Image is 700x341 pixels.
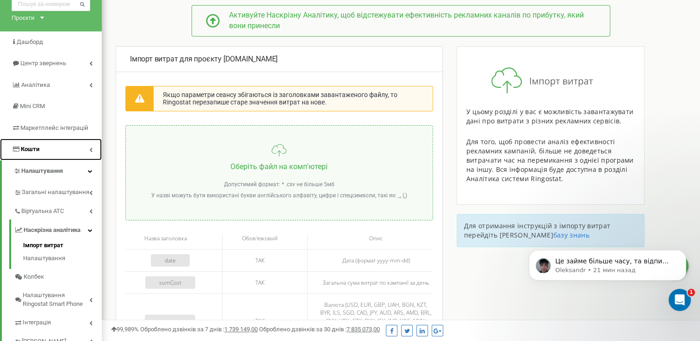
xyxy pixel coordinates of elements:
div: У цьому розділі у вас є можливість завантажувати дані про витрати з різних рекламних сервісів. [466,107,635,126]
span: Аналiтика [21,81,50,88]
span: Загальна сума витрат по кампанії за день [322,279,429,286]
span: Налаштування [21,167,63,174]
div: Для того, щоб провести аналіз ефективності рекламних кампаній, більше не доведеться витрачати час... [466,137,635,183]
a: Імпорт витрат [23,241,102,252]
span: 99,989% [111,326,139,333]
span: Загальні налаштування [22,188,89,197]
span: Mini CRM [20,103,45,110]
a: Наскрізна аналітика [14,219,102,238]
span: Оброблено дзвінків за 7 днів : [140,326,258,333]
span: Оброблено дзвінків за 30 днів : [259,326,380,333]
a: Налаштування [23,252,102,263]
span: Дашборд [17,38,43,45]
p: Для отримання інструкцій з імпорту витрат перейдіть [PERSON_NAME] [464,221,637,240]
span: Дата (формат yyyy-mm-dd) [342,256,410,264]
div: currency [145,315,195,327]
u: 1 739 149,00 [224,326,258,333]
span: Центр звернень [20,60,66,67]
a: Інтеграція [14,312,102,331]
span: 1 [688,289,695,296]
u: 7 835 073,00 [347,326,380,333]
span: Віртуальна АТС [21,207,64,216]
a: Загальні налаштування [14,182,102,201]
div: Активуйте Наскрізну Аналітику, щоб відстежувати ефективність рекламних каналів по прибутку, який ... [220,10,596,31]
span: ТАК [255,256,265,264]
a: Колбек [14,269,102,285]
iframe: Intercom notifications сообщение [515,231,700,316]
span: Колбек [24,273,44,281]
span: Кошти [21,146,39,152]
span: Якщо параметри сеансу збігаються із заголовками завантаженого файлу, то Ringostat перезапише стар... [163,91,397,106]
span: Обов'язковий [242,234,278,242]
span: Валюта (USD, EUR, GBP, UAH, BGN, KZT, BYR, ILS, SGD, CAD, JPY, AUD, ARS, AMD, BRL, CNY, HRK, CZK,... [319,301,433,341]
div: sumCost [145,276,195,289]
span: Інтеграція [23,318,51,327]
span: Наскрізна аналітика [24,226,81,235]
span: Назва заголовка [144,234,187,242]
img: image [491,65,609,96]
p: Імпорт витрат для проєкту [DOMAIN_NAME] [130,54,428,65]
span: ТАК [255,279,265,286]
iframe: Intercom live chat [669,289,691,311]
div: date [151,254,190,267]
div: Проєкти [12,13,35,22]
a: Налаштування [2,160,102,182]
span: Налаштування Ringostat Smart Phone [23,291,89,308]
a: Налаштування Ringostat Smart Phone [14,285,102,312]
span: Опис [369,234,383,242]
span: Маркетплейс інтеграцій [20,124,88,131]
a: Віртуальна АТС [14,201,102,219]
span: ТАК [255,317,265,325]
